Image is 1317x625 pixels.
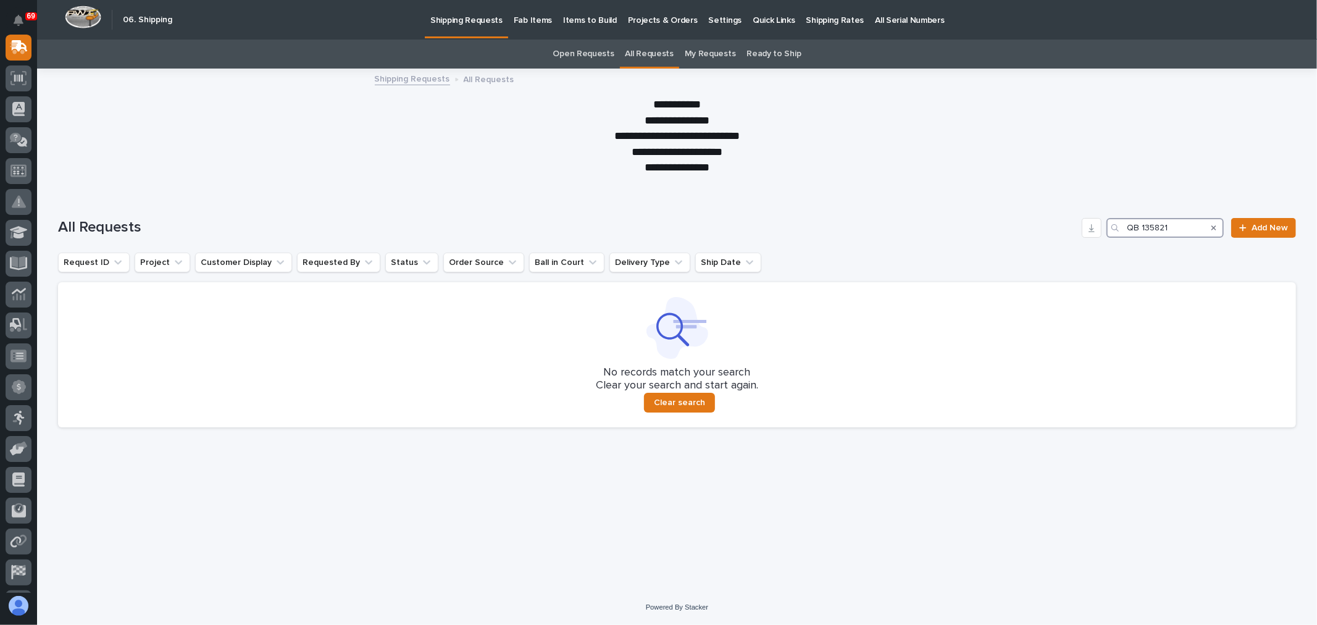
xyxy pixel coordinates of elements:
button: Ball in Court [529,253,604,272]
img: Workspace Logo [65,6,101,28]
button: Status [385,253,438,272]
a: Add New [1231,218,1296,238]
input: Search [1106,218,1224,238]
a: Open Requests [553,40,614,69]
button: users-avatar [6,593,31,619]
button: Ship Date [695,253,761,272]
h2: 06. Shipping [123,15,172,25]
button: Requested By [297,253,380,272]
a: Ready to Ship [746,40,801,69]
p: Clear your search and start again. [596,379,758,393]
button: Request ID [58,253,130,272]
p: No records match your search [73,366,1281,380]
a: Powered By Stacker [646,603,708,611]
a: My Requests [685,40,736,69]
span: Clear search [654,397,705,408]
p: All Requests [464,72,514,85]
button: Customer Display [195,253,292,272]
h1: All Requests [58,219,1077,237]
span: Add New [1252,224,1288,232]
a: All Requests [625,40,674,69]
button: Project [135,253,190,272]
button: Clear search [644,393,715,413]
button: Delivery Type [609,253,690,272]
div: Notifications69 [15,15,31,35]
button: Order Source [443,253,524,272]
button: Notifications [6,7,31,33]
p: 69 [27,12,35,20]
a: Shipping Requests [375,71,450,85]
